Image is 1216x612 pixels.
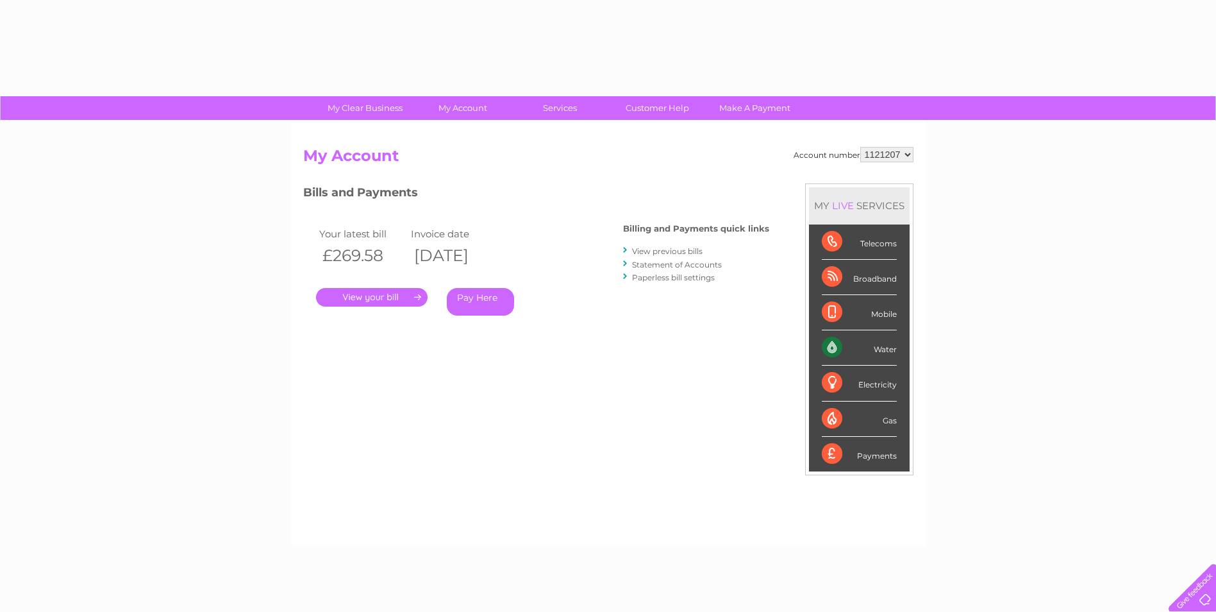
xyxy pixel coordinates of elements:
[794,147,913,162] div: Account number
[822,366,897,401] div: Electricity
[822,260,897,295] div: Broadband
[604,96,710,120] a: Customer Help
[632,260,722,269] a: Statement of Accounts
[822,402,897,437] div: Gas
[316,242,408,269] th: £269.58
[447,288,514,316] a: Pay Here
[312,96,418,120] a: My Clear Business
[507,96,613,120] a: Services
[632,273,715,282] a: Paperless bill settings
[410,96,515,120] a: My Account
[822,295,897,330] div: Mobile
[822,225,897,260] div: Telecoms
[303,183,769,206] h3: Bills and Payments
[316,225,408,242] td: Your latest bill
[316,288,428,307] a: .
[408,242,500,269] th: [DATE]
[632,246,703,256] a: View previous bills
[809,187,910,224] div: MY SERVICES
[829,200,856,212] div: LIVE
[623,224,769,234] h4: Billing and Payments quick links
[408,225,500,242] td: Invoice date
[702,96,808,120] a: Make A Payment
[303,147,913,171] h2: My Account
[822,437,897,472] div: Payments
[822,330,897,366] div: Water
